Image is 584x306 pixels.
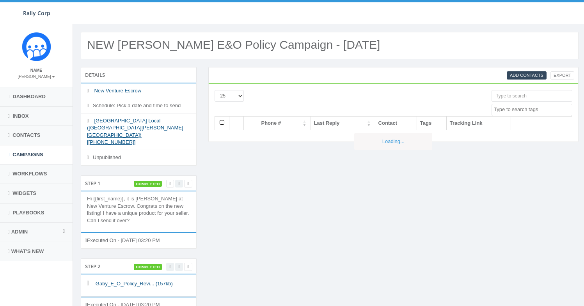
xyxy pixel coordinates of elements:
[96,87,144,94] a: New Venture Escrow
[81,290,197,306] div: Executed On - [DATE] 03:20 PM
[354,133,432,150] div: Loading...
[16,170,49,177] span: Workflows
[417,117,446,130] th: Tags
[81,251,197,267] div: Step 2
[87,117,186,139] a: [GEOGRAPHIC_DATA] Local ([GEOGRAPHIC_DATA][PERSON_NAME][GEOGRAPHIC_DATA]) [[PHONE_NUMBER]]
[81,142,196,158] li: Unpublished
[258,117,311,130] th: Phone #
[87,38,368,51] h2: NEW [PERSON_NAME] E&O Policy Campaign - [DATE]
[513,72,545,78] span: Add Contacts
[446,117,511,130] th: Tracking Link
[163,173,167,179] span: View Campaign Delivery Statistics
[19,73,54,80] a: [PERSON_NAME]
[494,106,572,113] textarea: Search
[510,71,548,80] a: Add Contacts
[81,225,197,242] div: Executed On - [DATE] 03:20 PM
[19,74,54,79] small: [PERSON_NAME]
[81,168,197,184] div: Step 1
[16,151,46,158] span: Campaigns
[81,67,197,83] div: Details
[15,209,45,216] span: Playbooks
[13,228,31,235] span: Admin
[99,273,172,280] a: Gaby_E_O_Policy_Revi... (157kb)
[22,32,51,61] img: Icon_1.png
[492,90,572,102] input: Type to search
[185,256,189,262] span: Send Test Message
[81,98,196,113] li: Schedule: Pick a date and time to send
[17,190,40,197] span: Widgets
[513,72,545,78] span: CSV files only
[185,173,189,179] span: Send Test Message
[87,188,190,217] p: Hi {{first_name}}, it is [PERSON_NAME] at New Venture Escrow. Congrats on the new listing! I have...
[552,71,574,80] a: Export
[16,132,43,139] span: Contacts
[87,148,95,153] i: Unpublished
[16,93,48,100] span: Dashboard
[128,173,156,180] label: completed
[87,103,95,108] i: Schedule: Pick a date and time to send
[128,256,156,263] label: completed
[14,248,47,255] span: What's New
[16,113,32,120] span: Inbox
[374,117,417,130] th: Contact
[311,117,374,130] th: Last Reply
[30,67,43,73] small: Name
[23,9,50,17] span: Rally Corp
